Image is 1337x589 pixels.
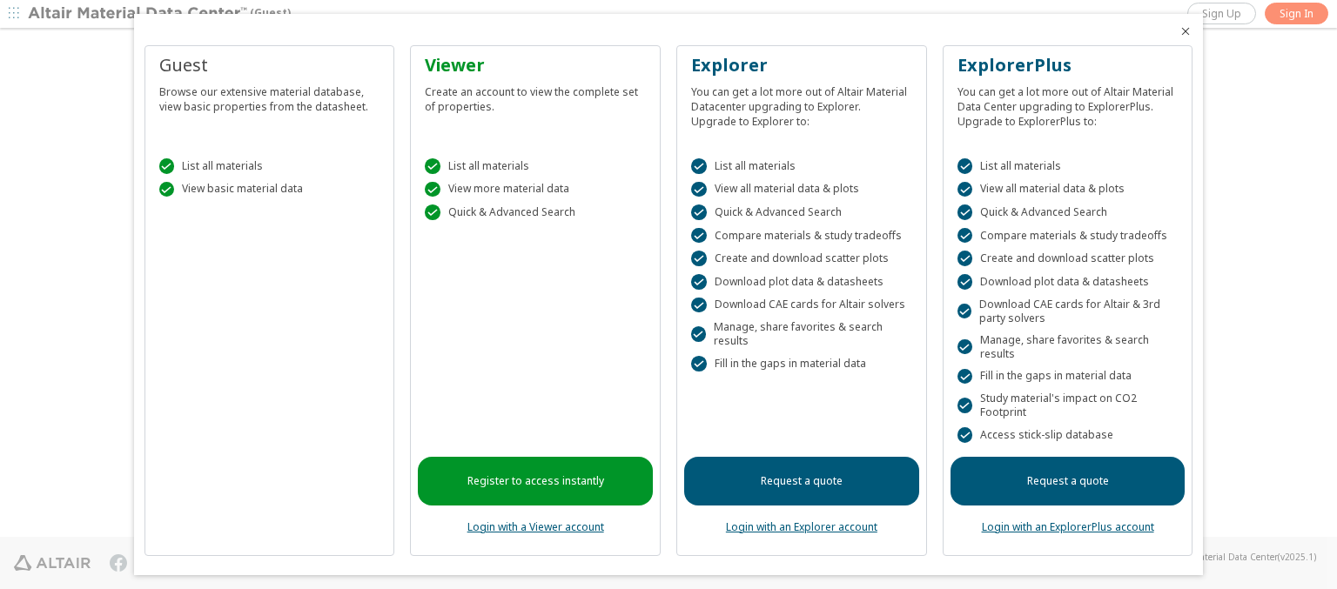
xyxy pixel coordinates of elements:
[957,298,1179,325] div: Download CAE cards for Altair & 3rd party solvers
[691,228,707,244] div: 
[691,158,707,174] div: 
[691,274,707,290] div: 
[691,326,706,342] div: 
[691,182,707,197] div: 
[418,457,653,505] a: Register to access instantly
[691,320,912,348] div: Manage, share favorites & search results
[957,333,1179,361] div: Manage, share favorites & search results
[691,251,707,266] div: 
[957,274,973,290] div: 
[957,158,973,174] div: 
[691,182,912,197] div: View all material data & plots
[982,519,1154,534] a: Login with an ExplorerPlus account
[159,182,380,197] div: View basic material data
[159,77,380,114] div: Browse our extensive material database, view basic properties from the datasheet.
[1179,24,1193,38] button: Close
[957,398,972,413] div: 
[425,204,440,220] div: 
[691,204,707,220] div: 
[425,53,646,77] div: Viewer
[425,158,440,174] div: 
[691,228,912,244] div: Compare materials & study tradeoffs
[957,339,972,355] div: 
[957,369,973,385] div: 
[957,427,973,443] div: 
[425,182,646,197] div: View more material data
[957,204,1179,220] div: Quick & Advanced Search
[691,356,912,371] div: Fill in the gaps in material data
[691,298,912,313] div: Download CAE cards for Altair solvers
[691,298,707,313] div: 
[159,182,175,197] div: 
[957,304,971,319] div: 
[957,53,1179,77] div: ExplorerPlus
[691,158,912,174] div: List all materials
[691,356,707,371] div: 
[957,182,973,197] div: 
[957,228,973,244] div: 
[691,204,912,220] div: Quick & Advanced Search
[957,251,1179,266] div: Create and download scatter plots
[425,77,646,114] div: Create an account to view the complete set of properties.
[691,274,912,290] div: Download plot data & datasheets
[691,53,912,77] div: Explorer
[691,251,912,266] div: Create and download scatter plots
[957,369,1179,385] div: Fill in the gaps in material data
[726,519,877,534] a: Login with an Explorer account
[159,158,175,174] div: 
[684,457,919,505] a: Request a quote
[159,53,380,77] div: Guest
[957,251,973,266] div: 
[467,519,604,534] a: Login with a Viewer account
[957,182,1179,197] div: View all material data & plots
[957,158,1179,174] div: List all materials
[957,77,1179,129] div: You can get a lot more out of Altair Material Data Center upgrading to ExplorerPlus. Upgrade to E...
[951,457,1186,505] a: Request a quote
[957,427,1179,443] div: Access stick-slip database
[425,204,646,220] div: Quick & Advanced Search
[159,158,380,174] div: List all materials
[691,77,912,129] div: You can get a lot more out of Altair Material Datacenter upgrading to Explorer. Upgrade to Explor...
[957,228,1179,244] div: Compare materials & study tradeoffs
[957,204,973,220] div: 
[425,158,646,174] div: List all materials
[957,392,1179,419] div: Study material's impact on CO2 Footprint
[425,182,440,197] div: 
[957,274,1179,290] div: Download plot data & datasheets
